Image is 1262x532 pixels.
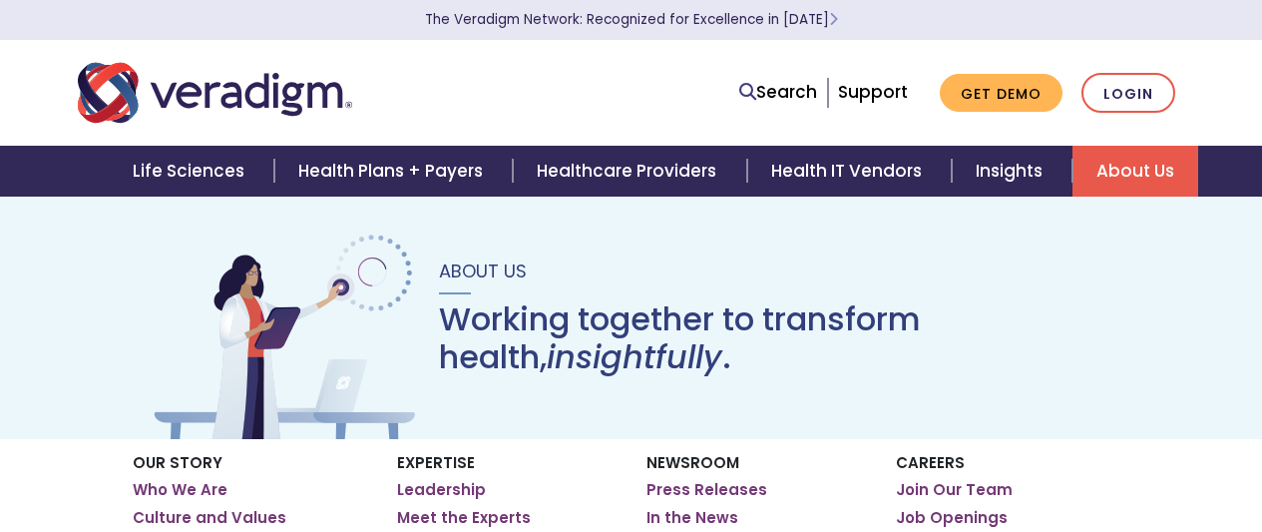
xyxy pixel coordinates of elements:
[439,259,527,283] span: About Us
[547,334,722,379] em: insightfully
[513,146,746,197] a: Healthcare Providers
[829,10,838,29] span: Learn More
[739,79,817,106] a: Search
[133,508,286,528] a: Culture and Values
[274,146,513,197] a: Health Plans + Payers
[646,508,738,528] a: In the News
[397,508,531,528] a: Meet the Experts
[747,146,952,197] a: Health IT Vendors
[952,146,1072,197] a: Insights
[439,300,1113,377] h1: Working together to transform health, .
[896,508,1008,528] a: Job Openings
[838,80,908,104] a: Support
[1081,73,1175,114] a: Login
[78,60,352,126] img: Veradigm logo
[646,480,767,500] a: Press Releases
[425,10,838,29] a: The Veradigm Network: Recognized for Excellence in [DATE]Learn More
[109,146,274,197] a: Life Sciences
[896,480,1013,500] a: Join Our Team
[940,74,1062,113] a: Get Demo
[133,480,227,500] a: Who We Are
[1072,146,1198,197] a: About Us
[397,480,486,500] a: Leadership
